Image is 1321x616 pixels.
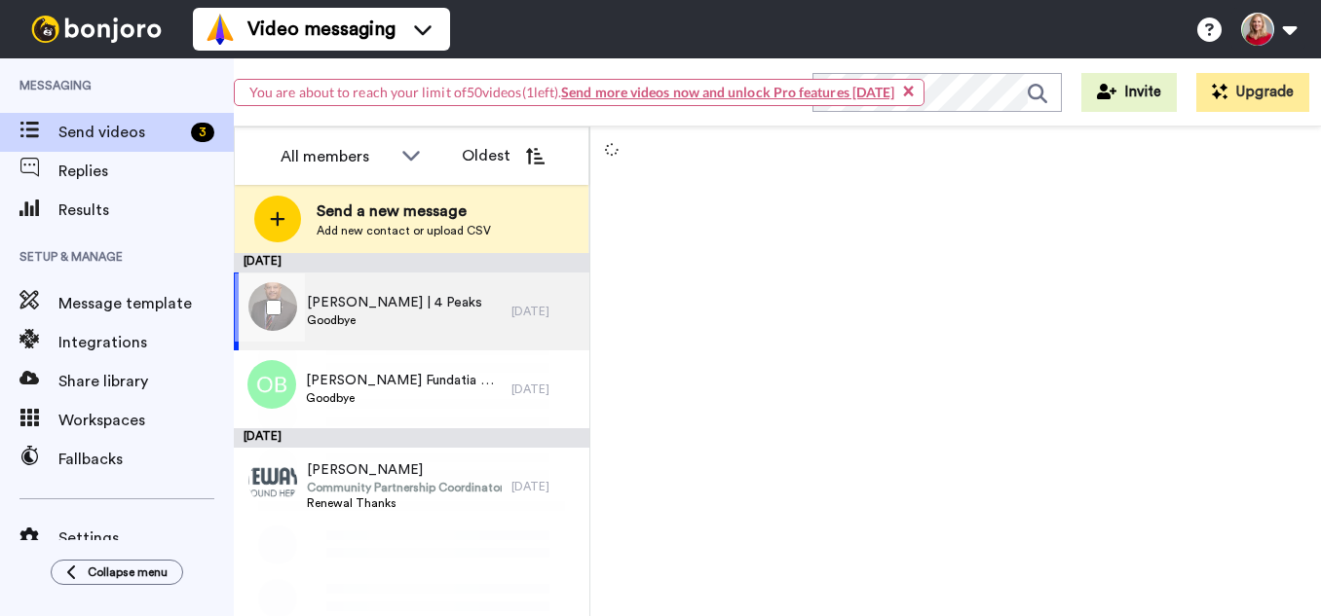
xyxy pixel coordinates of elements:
div: 3 [191,123,214,142]
span: × [903,81,914,101]
span: Community Partnership Coordinator [307,480,502,495]
span: You are about to reach your limit of 50 videos( 1 left). [249,84,894,100]
span: Share library [58,370,234,393]
span: Send videos [58,121,183,144]
span: Goodbye [307,312,482,328]
img: ba47d5cf-a4af-4236-9b86-a6a58995320b.png [248,457,297,506]
img: bj-logo-header-white.svg [23,16,170,43]
span: Message template [58,292,234,315]
span: Replies [58,160,234,183]
div: All members [281,145,392,168]
span: Integrations [58,331,234,354]
img: vm-color.svg [205,14,236,45]
span: Collapse menu [88,564,168,580]
span: [PERSON_NAME] Fundatia Crestina Ethos [306,371,502,390]
span: Send a new message [317,199,491,223]
div: [DATE] [511,304,580,319]
div: [DATE] [511,479,580,494]
span: Renewal Thanks [307,495,502,511]
div: [DATE] [511,381,580,397]
span: [PERSON_NAME] [307,460,502,480]
span: [PERSON_NAME] | 4 Peaks [307,293,482,312]
div: [DATE] [234,253,589,272]
a: Send more videos now and unlock Pro features [DATE] [561,84,894,100]
button: Upgrade [1196,73,1309,112]
span: Fallbacks [58,448,234,471]
span: Workspaces [58,409,234,432]
span: Settings [58,526,234,550]
button: Oldest [447,136,559,175]
span: Video messaging [247,16,396,43]
button: Close [903,81,914,101]
span: Results [58,199,234,222]
span: Add new contact or upload CSV [317,223,491,238]
button: Invite [1081,73,1177,112]
button: Collapse menu [51,560,183,585]
span: Goodbye [306,390,502,406]
div: [DATE] [234,428,589,448]
img: ob.png [247,360,296,409]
